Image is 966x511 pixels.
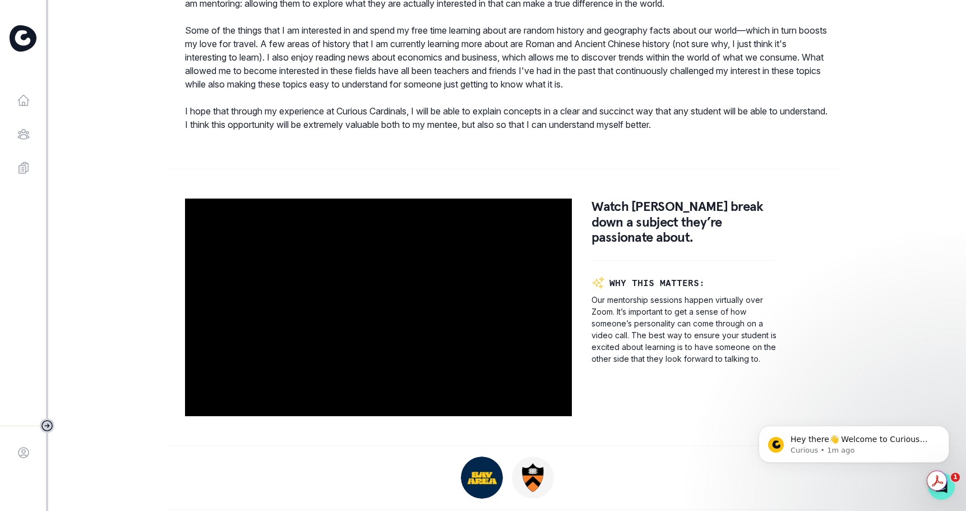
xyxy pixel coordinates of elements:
img: Bay Area [461,457,503,499]
p: I hope that through my experience at Curious Cardinals, I will be able to explain concepts in a c... [185,104,830,131]
p: WHY THIS MATTERS: [609,276,705,289]
p: Some of the things that I am interested in and spend my free time learning about are random histo... [185,24,830,91]
img: Princeton II [512,457,554,499]
img: Curious Cardinals Logo [10,25,36,52]
button: Toggle sidebar [40,418,54,433]
p: Watch [PERSON_NAME] break down a subject they’re passionate about. [591,199,785,245]
p: Our mentorship sessions happen virtually over Zoom. It’s important to get a sense of how someone’... [591,294,785,365]
iframe: Intercom notifications message [742,402,966,481]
